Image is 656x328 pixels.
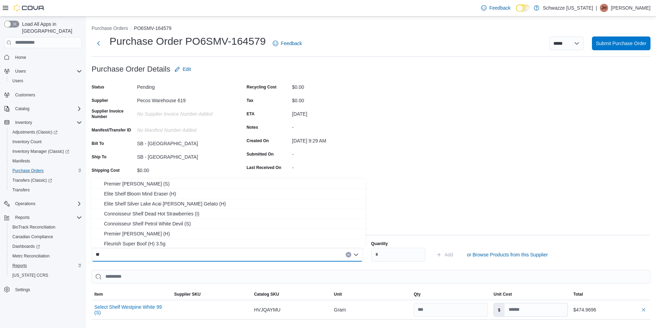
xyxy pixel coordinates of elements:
span: BioTrack Reconciliation [10,223,82,231]
span: Settings [15,287,30,293]
span: Reports [12,213,82,222]
button: Unit [331,289,411,300]
a: Adjustments (Classic) [10,128,60,136]
span: Reports [12,263,27,268]
button: Users [7,76,85,86]
div: [DATE] [292,108,384,117]
span: Users [12,67,82,75]
span: Canadian Compliance [10,233,82,241]
h1: Purchase Order PO6SMV-164579 [110,34,266,48]
a: Settings [12,286,33,294]
span: Canadian Compliance [12,234,53,240]
label: Completed On [247,178,275,184]
div: No Manifest Number added [137,125,229,133]
button: Next [92,36,105,50]
span: Metrc Reconciliation [10,252,82,260]
button: Close list of options [353,252,359,257]
button: Transfers [7,185,85,195]
span: Edit [183,66,191,73]
label: Recycling Cost [247,84,277,90]
button: or Browse Products from this Supplier [464,248,551,262]
button: Catalog [12,105,32,113]
span: Inventory Manager (Classic) [12,149,69,154]
button: Fleurish Super Boof (H) 3.5g [92,239,365,249]
span: Inventory Count [12,139,42,145]
a: Dashboards [10,242,43,251]
div: - [292,122,384,130]
label: Ship To [92,154,106,160]
span: Purchase Orders [10,167,82,175]
button: Elite Shelf Bloom Mind Eraser (H) [92,189,365,199]
div: Gram [331,303,411,317]
button: Add [434,248,456,262]
span: Transfers (Classic) [12,178,52,183]
label: Submitted On [247,151,274,157]
a: Users [10,77,26,85]
div: SB - [GEOGRAPHIC_DATA] [137,151,229,160]
span: JH [602,4,607,12]
button: Canadian Compliance [7,232,85,242]
button: Users [1,66,85,76]
a: BioTrack Reconciliation [10,223,58,231]
button: Submit Purchase Order [592,36,650,50]
span: Feedback [489,4,510,11]
label: Notes [247,125,258,130]
span: Customers [12,91,82,99]
span: Adjustments (Classic) [10,128,82,136]
button: Item [92,289,171,300]
span: HVJQAYMU [254,306,281,314]
span: Submit Purchase Order [596,40,646,47]
button: Manifests [7,156,85,166]
p: [PERSON_NAME] [611,4,650,12]
a: Inventory Count [10,138,44,146]
span: Metrc Reconciliation [12,253,50,259]
span: Inventory [15,120,32,125]
a: Reports [10,262,30,270]
a: [US_STATE] CCRS [10,271,51,279]
span: Total [573,292,583,297]
span: Item [94,292,103,297]
div: $0.00 [137,165,229,173]
div: $0.00 [292,82,384,90]
button: Select Shelf Westpine White 99 (S) [94,304,169,315]
div: [DATE] 9:29 AM [292,135,384,144]
span: Manifests [12,158,30,164]
span: Supplier SKU [174,292,201,297]
span: Manifests [10,157,82,165]
a: Canadian Compliance [10,233,56,241]
button: Metrc Reconciliation [7,251,85,261]
label: Supplier Invoice Number [92,108,134,119]
button: Premier Shelf Aloha Limone (S) [92,179,365,189]
span: Reports [10,262,82,270]
span: Unit Cost [493,292,512,297]
span: Reports [15,215,30,220]
p: | [596,4,597,12]
label: Created On [247,138,269,144]
h3: Purchase Order Details [92,65,170,73]
span: Customers [15,92,35,98]
button: Reports [1,213,85,222]
button: Premier Shelf Natty Rems Shawshank (H) [92,229,365,239]
span: Dashboards [10,242,82,251]
a: Manifests [10,157,33,165]
span: or Browse Products from this Supplier [467,251,548,258]
button: Reports [12,213,32,222]
span: Transfers [12,187,30,193]
button: Connoisseur Shelf Dead Hot Strawberries (I) [92,209,365,219]
button: Edit [172,62,194,76]
div: $0.00 [292,95,384,103]
button: PO6SMV-164579 [134,25,171,31]
a: Customers [12,91,38,99]
nav: An example of EuiBreadcrumbs [92,25,650,33]
div: No Supplier Invoice Number added [137,108,229,117]
div: Justin Heistermann [600,4,608,12]
a: Feedback [478,1,513,15]
label: ETA [247,111,254,117]
label: Last Received On [247,165,281,170]
button: Operations [1,199,85,209]
div: - [292,176,384,184]
input: Dark Mode [516,4,530,12]
div: Choose from the following options [92,179,365,249]
div: - [292,162,384,170]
